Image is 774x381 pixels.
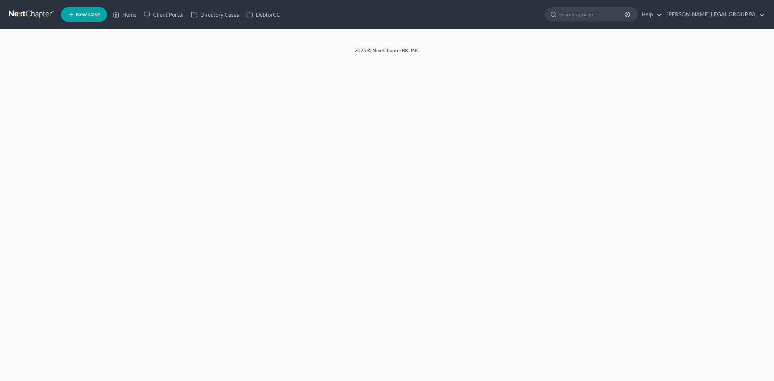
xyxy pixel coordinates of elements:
a: Help [638,8,662,21]
div: 2025 © NextChapterBK, INC [180,47,594,60]
a: Directory Cases [187,8,243,21]
a: Home [109,8,140,21]
a: [PERSON_NAME] LEGAL GROUP PA [663,8,765,21]
span: New Case [76,12,100,17]
a: DebtorCC [243,8,284,21]
input: Search by name... [559,8,626,21]
a: Client Portal [140,8,187,21]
